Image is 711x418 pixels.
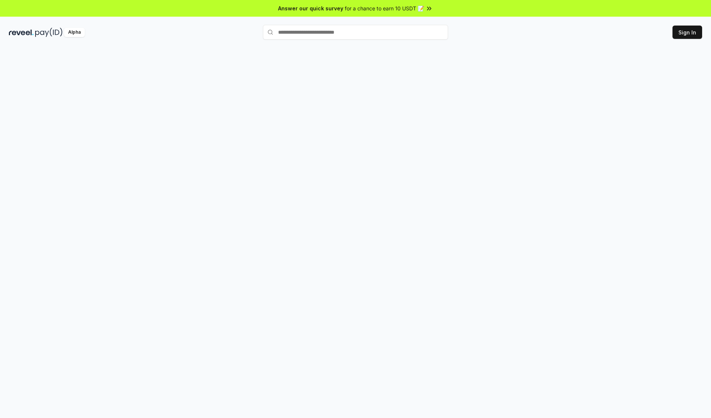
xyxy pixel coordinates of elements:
span: Answer our quick survey [278,4,343,12]
img: pay_id [35,28,63,37]
span: for a chance to earn 10 USDT 📝 [345,4,424,12]
img: reveel_dark [9,28,34,37]
div: Alpha [64,28,85,37]
button: Sign In [672,26,702,39]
